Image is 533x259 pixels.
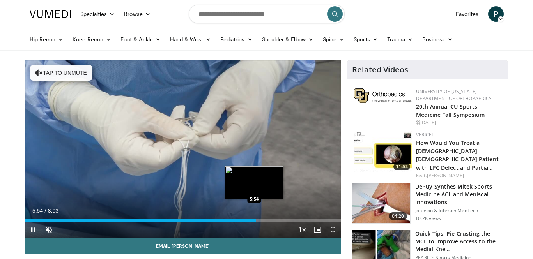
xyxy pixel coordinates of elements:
[41,222,57,238] button: Unmute
[349,32,382,47] a: Sports
[25,60,341,238] video-js: Video Player
[45,208,46,214] span: /
[451,6,483,22] a: Favorites
[76,6,120,22] a: Specialties
[416,172,501,179] div: Feat.
[294,222,310,238] button: Playback Rate
[119,6,155,22] a: Browse
[354,131,412,172] a: 11:52
[48,208,58,214] span: 8:03
[352,65,408,74] h4: Related Videos
[416,131,434,138] a: Vericel
[416,103,485,118] a: 20th Annual CU Sports Medicine Fall Symposium
[427,172,464,179] a: [PERSON_NAME]
[416,88,492,102] a: University of [US_STATE] Department of Orthopaedics
[25,32,68,47] a: Hip Recon
[393,163,410,170] span: 11:52
[415,208,503,214] p: Johnson & Johnson MedTech
[418,32,457,47] a: Business
[165,32,216,47] a: Hand & Wrist
[382,32,418,47] a: Trauma
[68,32,116,47] a: Knee Recon
[325,222,341,238] button: Fullscreen
[32,208,43,214] span: 5:54
[352,183,503,224] a: 04:20 DePuy Synthes Mitek Sports Medicine ACL and Meniscal Innovations Johnson & Johnson MedTech ...
[415,230,503,253] h3: Quick Tips: Pie-Crusting the MCL to Improve Access to the Medial Kne…
[25,238,341,254] a: Email [PERSON_NAME]
[25,222,41,238] button: Pause
[257,32,318,47] a: Shoulder & Elbow
[116,32,165,47] a: Foot & Ankle
[30,10,71,18] img: VuMedi Logo
[310,222,325,238] button: Enable picture-in-picture mode
[389,212,407,220] span: 04:20
[415,183,503,206] h3: DePuy Synthes Mitek Sports Medicine ACL and Meniscal Innovations
[189,5,345,23] input: Search topics, interventions
[488,6,504,22] a: P
[318,32,349,47] a: Spine
[25,219,341,222] div: Progress Bar
[416,119,501,126] div: [DATE]
[225,166,283,199] img: image.jpeg
[352,183,410,224] img: acf1b9d9-e53c-42c8-8219-9c60b3b41c71.150x105_q85_crop-smart_upscale.jpg
[354,88,412,103] img: 355603a8-37da-49b6-856f-e00d7e9307d3.png.150x105_q85_autocrop_double_scale_upscale_version-0.2.png
[30,65,92,81] button: Tap to unmute
[354,131,412,172] img: 62f325f7-467e-4e39-9fa8-a2cb7d050ecd.150x105_q85_crop-smart_upscale.jpg
[415,215,441,222] p: 10.2K views
[216,32,257,47] a: Pediatrics
[416,139,499,171] a: How Would You Treat a [DEMOGRAPHIC_DATA] [DEMOGRAPHIC_DATA] Patient with LFC Defect and Partia…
